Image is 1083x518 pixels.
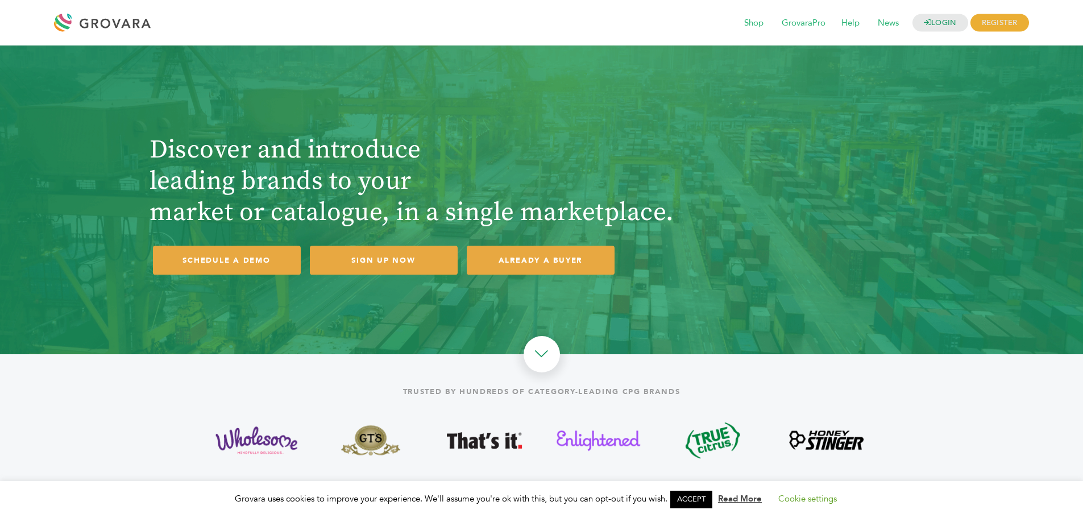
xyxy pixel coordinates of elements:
[912,14,968,32] a: LOGIN
[833,13,868,34] span: Help
[736,17,771,30] a: Shop
[774,13,833,34] span: GrovaraPro
[718,493,762,504] a: Read More
[467,246,615,275] a: ALREADY A BUYER
[970,14,1029,32] span: REGISTER
[153,246,301,275] a: SCHEDULE A DEMO
[833,17,868,30] a: Help
[235,493,848,504] span: Grovara uses cookies to improve your experience. We'll assume you're ok with this, but you can op...
[778,493,837,504] a: Cookie settings
[310,246,458,275] a: SIGN UP NOW
[670,491,712,508] a: ACCEPT
[150,135,735,229] h1: Discover and introduce leading brands to your market or catalogue, in a single marketplace.
[144,382,940,402] div: Trusted by hundreds of category-leading CPG brands
[870,17,907,30] a: News
[774,17,833,30] a: GrovaraPro
[870,13,907,34] span: News
[736,13,771,34] span: Shop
